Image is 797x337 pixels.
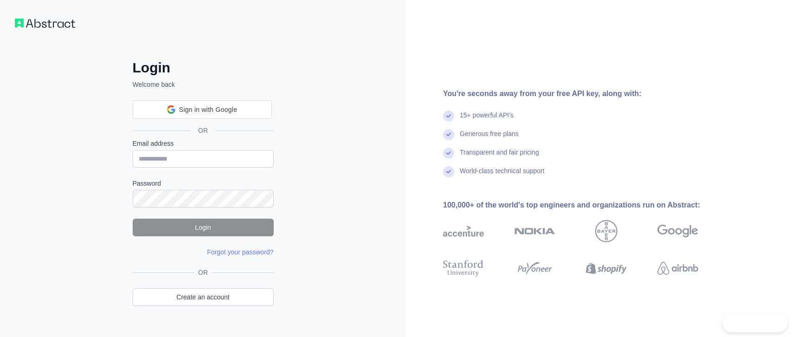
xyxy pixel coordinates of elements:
[657,258,698,279] img: airbnb
[722,313,788,332] iframe: Toggle Customer Support
[460,129,519,148] div: Generous free plans
[133,219,274,236] button: Login
[460,110,514,129] div: 15+ powerful API's
[443,200,728,211] div: 100,000+ of the world's top engineers and organizations run on Abstract:
[514,220,555,242] img: nokia
[133,179,274,188] label: Password
[133,100,272,119] div: Sign in with Google
[133,288,274,306] a: Create an account
[133,80,274,89] p: Welcome back
[443,129,454,140] img: check mark
[179,105,237,115] span: Sign in with Google
[133,139,274,148] label: Email address
[443,148,454,159] img: check mark
[657,220,698,242] img: google
[443,258,484,279] img: stanford university
[133,59,274,76] h2: Login
[586,258,627,279] img: shopify
[595,220,617,242] img: bayer
[15,19,75,28] img: Workflow
[443,88,728,99] div: You're seconds away from your free API key, along with:
[514,258,555,279] img: payoneer
[207,248,273,256] a: Forgot your password?
[194,268,212,277] span: OR
[191,126,215,135] span: OR
[443,220,484,242] img: accenture
[460,166,545,185] div: World-class technical support
[443,110,454,122] img: check mark
[443,166,454,177] img: check mark
[460,148,539,166] div: Transparent and fair pricing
